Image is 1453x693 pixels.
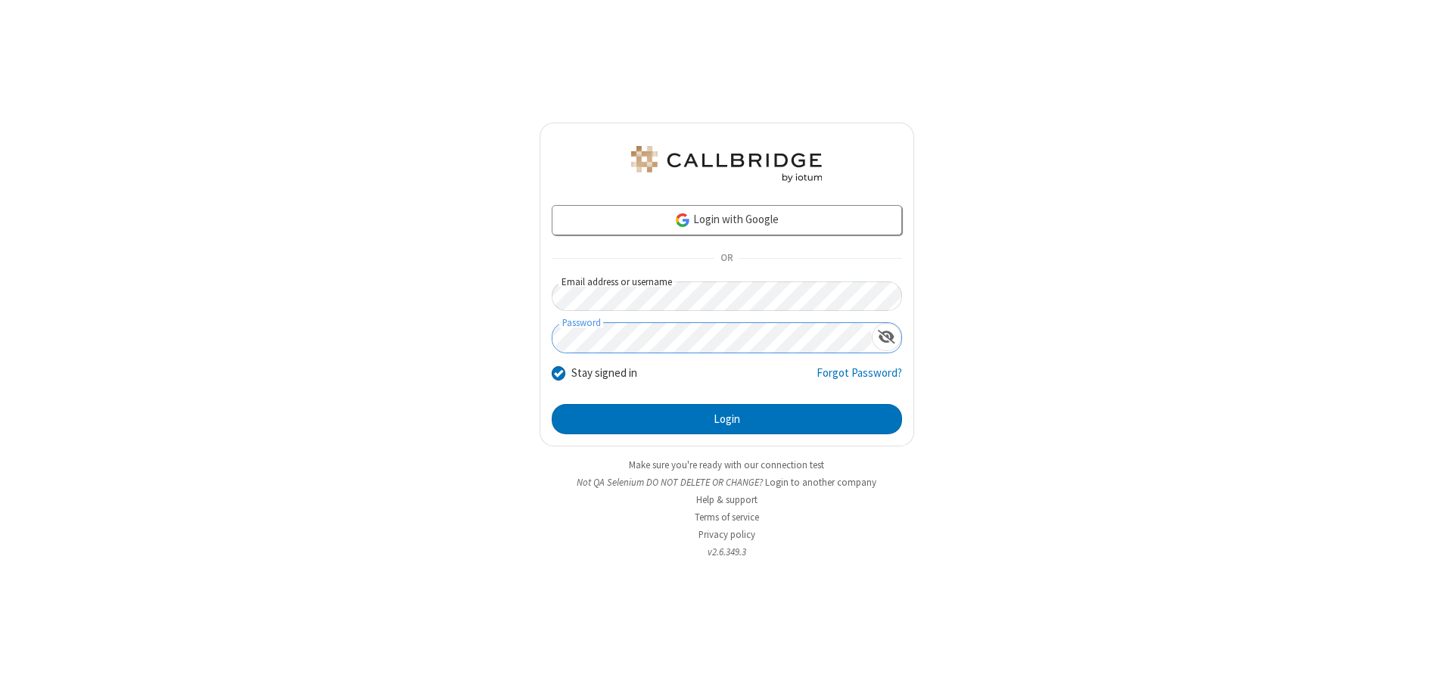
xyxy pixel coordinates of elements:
a: Terms of service [695,511,759,524]
button: Login [552,404,902,434]
img: google-icon.png [674,212,691,228]
a: Privacy policy [698,528,755,541]
a: Login with Google [552,205,902,235]
a: Make sure you're ready with our connection test [629,458,824,471]
a: Forgot Password? [817,365,902,393]
li: Not QA Selenium DO NOT DELETE OR CHANGE? [540,475,914,489]
div: Show password [872,323,901,351]
input: Password [552,323,872,353]
button: Login to another company [765,475,876,489]
input: Email address or username [552,281,902,311]
span: OR [714,248,739,269]
label: Stay signed in [571,365,637,382]
img: QA Selenium DO NOT DELETE OR CHANGE [628,146,825,182]
a: Help & support [696,493,758,506]
li: v2.6.349.3 [540,545,914,559]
